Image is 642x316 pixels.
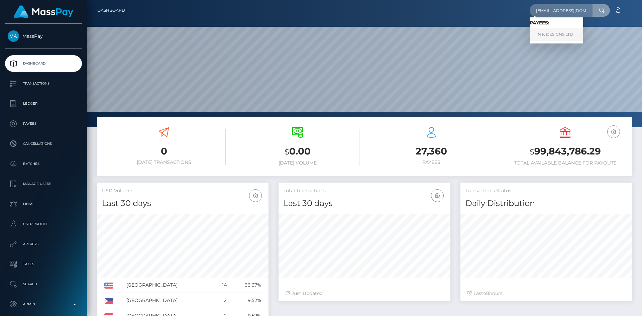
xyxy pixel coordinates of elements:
td: 9.52% [229,293,263,308]
a: Links [5,196,82,212]
a: Search [5,276,82,293]
span: MassPay [5,33,82,39]
h3: 99,843,786.29 [503,145,627,159]
h5: Transactions Status [465,188,627,194]
h4: Last 30 days [102,198,263,209]
td: [GEOGRAPHIC_DATA] [124,293,214,308]
a: Dashboard [5,55,82,72]
p: Taxes [8,259,79,269]
h3: 0.00 [236,145,359,159]
h5: USD Volume [102,188,263,194]
p: Manage Users [8,179,79,189]
td: 14 [214,278,229,293]
h3: 27,360 [369,145,493,158]
p: Dashboard [8,59,79,69]
p: Batches [8,159,79,169]
h6: Total Available Balance for Payouts [503,160,627,166]
a: Taxes [5,256,82,273]
h4: Last 30 days [284,198,445,209]
p: API Keys [8,239,79,249]
a: Manage Users [5,176,82,192]
td: 2 [214,293,229,308]
img: US.png [104,283,113,289]
h4: Daily Distribution [465,198,627,209]
p: User Profile [8,219,79,229]
p: Admin [8,299,79,309]
a: Ledger [5,95,82,112]
a: Batches [5,155,82,172]
a: Transactions [5,75,82,92]
small: $ [530,147,534,156]
a: Admin [5,296,82,313]
h6: Payees: [530,20,583,26]
p: Cancellations [8,139,79,149]
a: Cancellations [5,135,82,152]
td: [GEOGRAPHIC_DATA] [124,278,214,293]
p: Payees [8,119,79,129]
h6: [DATE] Volume [236,160,359,166]
img: MassPay [8,30,19,42]
a: User Profile [5,216,82,232]
p: Links [8,199,79,209]
small: $ [285,147,289,156]
h6: [DATE] Transactions [102,160,226,165]
h5: Total Transactions [284,188,445,194]
input: Search... [530,4,593,17]
span: 48 [483,290,489,296]
img: MassPay Logo [14,5,73,18]
img: PH.png [104,298,113,304]
h3: 0 [102,145,226,158]
div: Just Updated [285,290,443,297]
a: N K DESIGNS LTD [530,28,583,41]
a: Dashboard [97,3,125,17]
p: Transactions [8,79,79,89]
h6: Payees [369,160,493,165]
p: Search [8,279,79,289]
a: Payees [5,115,82,132]
p: Ledger [8,99,79,109]
td: 66.67% [229,278,263,293]
a: API Keys [5,236,82,252]
div: Last hours [467,290,625,297]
